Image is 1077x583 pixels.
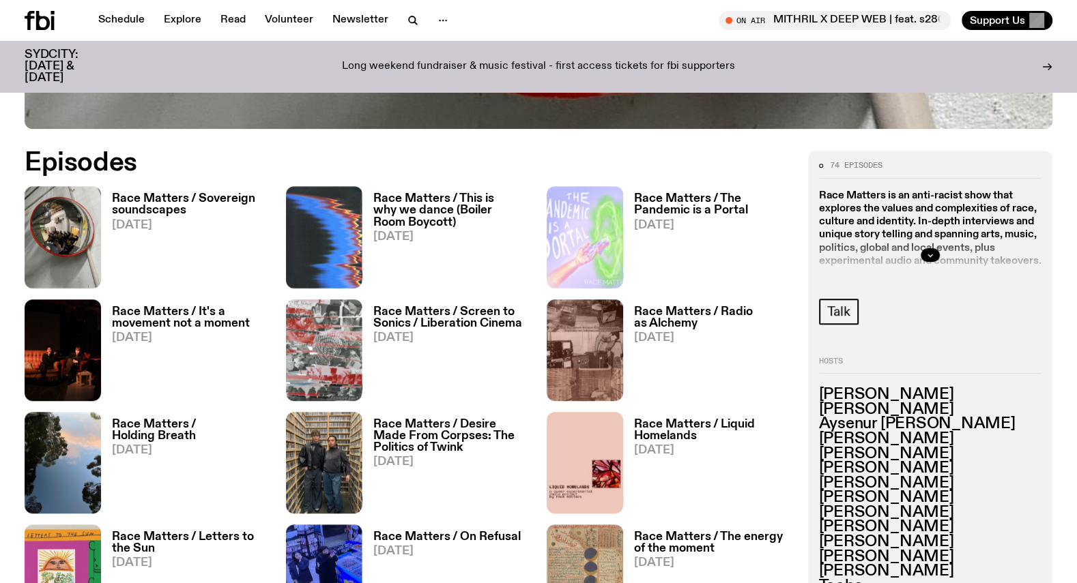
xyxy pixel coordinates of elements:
[830,162,882,169] span: 74 episodes
[623,306,792,401] a: Race Matters / Radio as Alchemy[DATE]
[819,564,1042,579] h3: [PERSON_NAME]
[547,412,623,513] img: A pink background with a square illustration in the corner of a frayed, fractal butterfly wing. T...
[827,304,850,319] span: Talk
[819,461,1042,476] h3: [PERSON_NAME]
[373,231,531,243] span: [DATE]
[342,61,735,73] p: Long weekend fundraiser & music festival - first access tickets for fbi supporters
[286,186,362,288] img: A spectral view of a waveform, warped and glitched
[373,545,521,557] span: [DATE]
[112,332,270,344] span: [DATE]
[112,419,270,442] h3: Race Matters / Holding Breath
[970,14,1025,27] span: Support Us
[623,419,792,513] a: Race Matters / Liquid Homelands[DATE]
[634,531,792,554] h3: Race Matters / The energy of the moment
[819,505,1042,520] h3: [PERSON_NAME]
[819,550,1042,565] h3: [PERSON_NAME]
[112,557,270,569] span: [DATE]
[373,531,521,543] h3: Race Matters / On Refusal
[257,11,321,30] a: Volunteer
[373,456,531,468] span: [DATE]
[634,332,792,344] span: [DATE]
[25,151,704,175] h2: Episodes
[324,11,397,30] a: Newsletter
[819,447,1042,462] h3: [PERSON_NAME]
[819,387,1042,417] h3: [PERSON_NAME] [PERSON_NAME]
[819,535,1042,550] h3: [PERSON_NAME]
[962,11,1052,30] button: Support Us
[25,49,112,84] h3: SYDCITY: [DATE] & [DATE]
[101,306,270,401] a: Race Matters / It's a movement not a moment[DATE]
[112,531,270,554] h3: Race Matters / Letters to the Sun
[819,357,1042,374] h2: Hosts
[547,299,623,401] img: A collage of three images. From to bottom: Jose Maceda - Ugnayan - for 20 radio stations (1973) P...
[101,193,270,288] a: Race Matters / Sovereign soundscapes[DATE]
[212,11,254,30] a: Read
[112,306,270,329] h3: Race Matters / It's a movement not a moment
[373,193,531,228] h3: Race Matters / This is why we dance (Boiler Room Boycott)
[25,186,101,288] img: A photo of the Race Matters team taken in a rear view or "blindside" mirror. A bunch of people of...
[101,419,270,513] a: Race Matters / Holding Breath[DATE]
[819,490,1042,505] h3: [PERSON_NAME]
[634,557,792,569] span: [DATE]
[112,193,270,216] h3: Race Matters / Sovereign soundscapes
[719,11,951,30] button: On AirMITHRIL X DEEP WEB | feat. s280f, Litvrgy & Shapednoise [PT. 2]
[634,445,792,456] span: [DATE]
[819,417,1042,432] h3: Aysenur [PERSON_NAME]
[819,520,1042,535] h3: [PERSON_NAME]
[634,306,792,329] h3: Race Matters / Radio as Alchemy
[634,419,792,442] h3: Race Matters / Liquid Homelands
[156,11,210,30] a: Explore
[362,193,531,288] a: Race Matters / This is why we dance (Boiler Room Boycott)[DATE]
[819,299,859,325] a: Talk
[373,419,531,453] h3: Race Matters / Desire Made From Corpses: The Politics of Twink
[634,193,792,216] h3: Race Matters / The Pandemic is a Portal
[112,220,270,231] span: [DATE]
[25,299,101,401] img: A photo of Shareeka and Ethan speaking live at The Red Rattler, a repurposed warehouse venue. The...
[286,412,362,513] img: Ethan and Dayvid stand in the fbi music library, they are serving face looking strong but fluid
[90,11,153,30] a: Schedule
[362,419,531,513] a: Race Matters / Desire Made From Corpses: The Politics of Twink[DATE]
[373,306,531,329] h3: Race Matters / Screen to Sonics / Liberation Cinema
[634,220,792,231] span: [DATE]
[623,193,792,288] a: Race Matters / The Pandemic is a Portal[DATE]
[819,190,1042,267] strong: Race Matters is an anti-racist show that explores the values and complexities of race, culture an...
[373,332,531,344] span: [DATE]
[112,445,270,456] span: [DATE]
[819,432,1042,447] h3: [PERSON_NAME]
[819,476,1042,491] h3: [PERSON_NAME]
[362,306,531,401] a: Race Matters / Screen to Sonics / Liberation Cinema[DATE]
[25,412,101,513] img: Trees reflect in a body of water in Tommeginne Country, the ancestral lands of Jody, where they c...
